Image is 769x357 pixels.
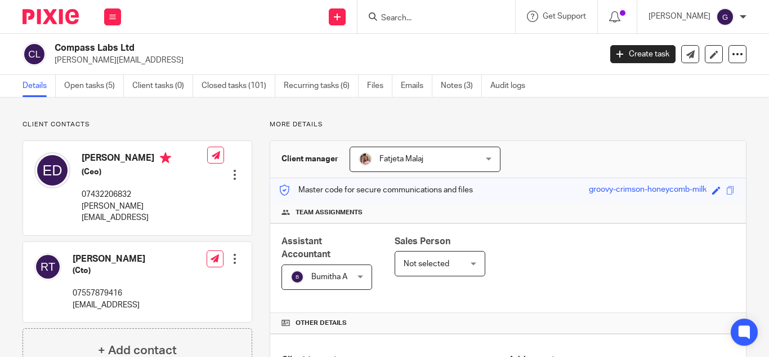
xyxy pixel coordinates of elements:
img: svg%3E [34,253,61,280]
img: svg%3E [290,270,304,284]
h4: [PERSON_NAME] [82,152,207,166]
a: Create task [610,45,676,63]
input: Search [380,14,481,24]
img: MicrosoftTeams-image%20(5).png [359,152,372,166]
span: Not selected [404,260,449,268]
span: Assistant Accountant [281,237,330,259]
span: Sales Person [395,237,450,246]
span: Team assignments [296,208,363,217]
h4: [PERSON_NAME] [73,253,145,265]
span: Bumitha A [311,273,347,281]
span: Get Support [543,12,586,20]
p: [PERSON_NAME][EMAIL_ADDRESS] [55,55,593,66]
h2: Compass Labs Ltd [55,42,486,54]
img: svg%3E [34,152,70,188]
a: Recurring tasks (6) [284,75,359,97]
a: Details [23,75,56,97]
p: Client contacts [23,120,252,129]
a: Notes (3) [441,75,482,97]
i: Primary [160,152,171,164]
img: Pixie [23,9,79,24]
a: Files [367,75,392,97]
img: svg%3E [716,8,734,26]
h5: (Ceo) [82,166,207,178]
a: Audit logs [490,75,534,97]
span: Fatjeta Malaj [379,155,423,163]
a: Client tasks (0) [132,75,193,97]
a: Open tasks (5) [64,75,124,97]
p: [PERSON_NAME] [649,11,710,22]
p: 07557879416 [73,288,145,299]
p: Master code for secure communications and files [279,184,473,196]
img: svg%3E [23,42,46,66]
p: 07432206832 [82,189,207,200]
a: Emails [401,75,432,97]
h5: (Cto) [73,265,145,276]
span: Other details [296,319,347,328]
h3: Client manager [281,153,338,165]
a: Closed tasks (101) [202,75,275,97]
p: More details [270,120,746,129]
p: [EMAIL_ADDRESS] [73,299,145,311]
div: groovy-crimson-honeycomb-milk [589,184,707,197]
p: [PERSON_NAME][EMAIL_ADDRESS] [82,201,207,224]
